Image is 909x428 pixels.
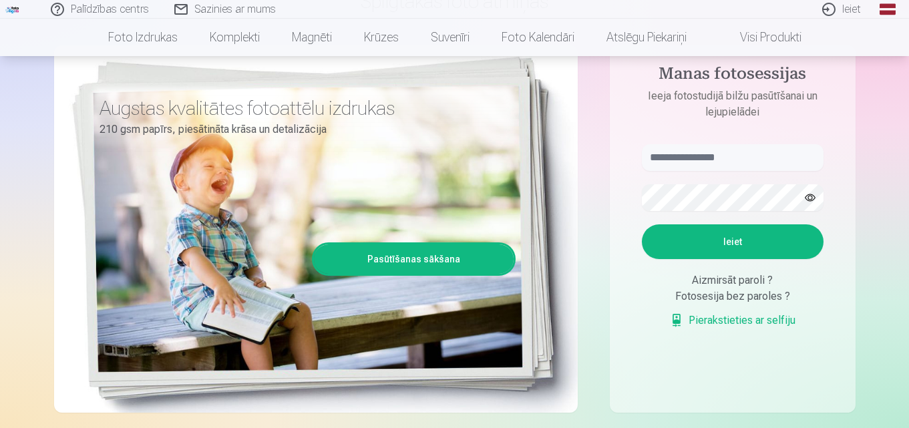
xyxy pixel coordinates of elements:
a: Suvenīri [415,19,486,56]
a: Pasūtīšanas sākšana [314,244,514,274]
a: Atslēgu piekariņi [590,19,703,56]
div: Fotosesija bez paroles ? [642,288,824,304]
a: Foto kalendāri [486,19,590,56]
p: 210 gsm papīrs, piesātināta krāsa un detalizācija [100,120,506,139]
a: Krūzes [348,19,415,56]
a: Komplekti [194,19,276,56]
p: Ieeja fotostudijā bilžu pasūtīšanai un lejupielādei [628,88,837,120]
a: Foto izdrukas [92,19,194,56]
button: Ieiet [642,224,824,259]
img: /fa1 [5,5,20,13]
a: Magnēti [276,19,348,56]
a: Pierakstieties ar selfiju [670,312,795,329]
h3: Augstas kvalitātes fotoattēlu izdrukas [100,96,506,120]
h4: Manas fotosessijas [628,64,837,88]
div: Aizmirsāt paroli ? [642,272,824,288]
a: Visi produkti [703,19,817,56]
